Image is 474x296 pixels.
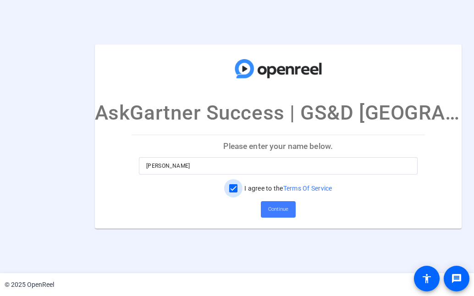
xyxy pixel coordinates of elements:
[261,201,296,218] button: Continue
[95,98,462,128] p: AskGartner Success | GS&D [GEOGRAPHIC_DATA]
[283,185,332,192] a: Terms Of Service
[146,160,410,171] input: Enter your name
[268,203,288,216] span: Continue
[451,273,462,284] mat-icon: message
[243,184,332,193] label: I agree to the
[132,135,425,157] p: Please enter your name below.
[421,273,432,284] mat-icon: accessibility
[5,280,54,290] div: © 2025 OpenReel
[232,54,324,84] img: company-logo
